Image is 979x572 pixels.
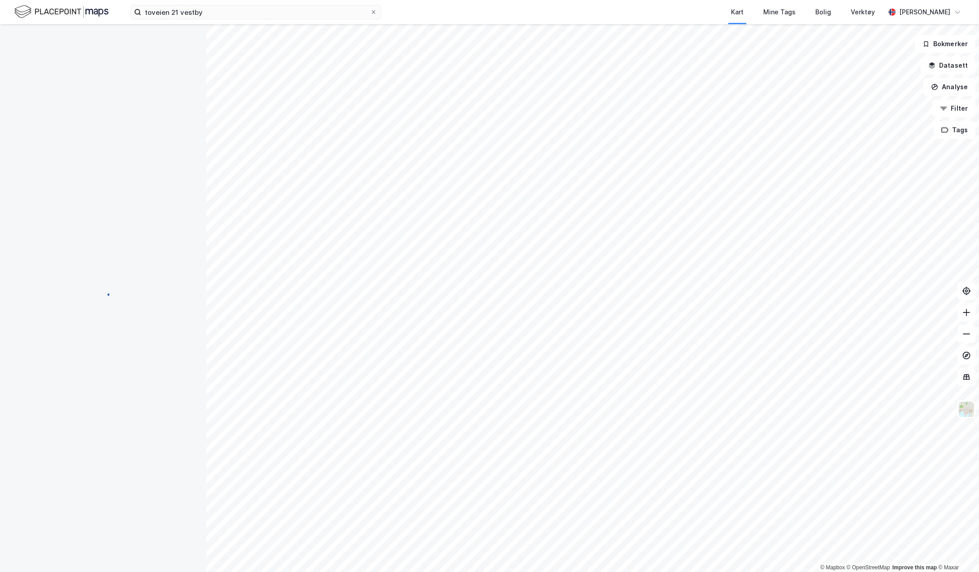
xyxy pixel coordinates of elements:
[958,401,975,418] img: Z
[141,5,370,19] input: Søk på adresse, matrikkel, gårdeiere, leietakere eller personer
[892,564,937,571] a: Improve this map
[851,7,875,17] div: Verktøy
[820,564,845,571] a: Mapbox
[731,7,744,17] div: Kart
[847,564,890,571] a: OpenStreetMap
[899,7,950,17] div: [PERSON_NAME]
[96,286,110,300] img: spinner.a6d8c91a73a9ac5275cf975e30b51cfb.svg
[932,100,975,117] button: Filter
[815,7,831,17] div: Bolig
[934,121,975,139] button: Tags
[763,7,796,17] div: Mine Tags
[921,56,975,74] button: Datasett
[915,35,975,53] button: Bokmerker
[934,529,979,572] iframe: Chat Widget
[14,4,109,20] img: logo.f888ab2527a4732fd821a326f86c7f29.svg
[923,78,975,96] button: Analyse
